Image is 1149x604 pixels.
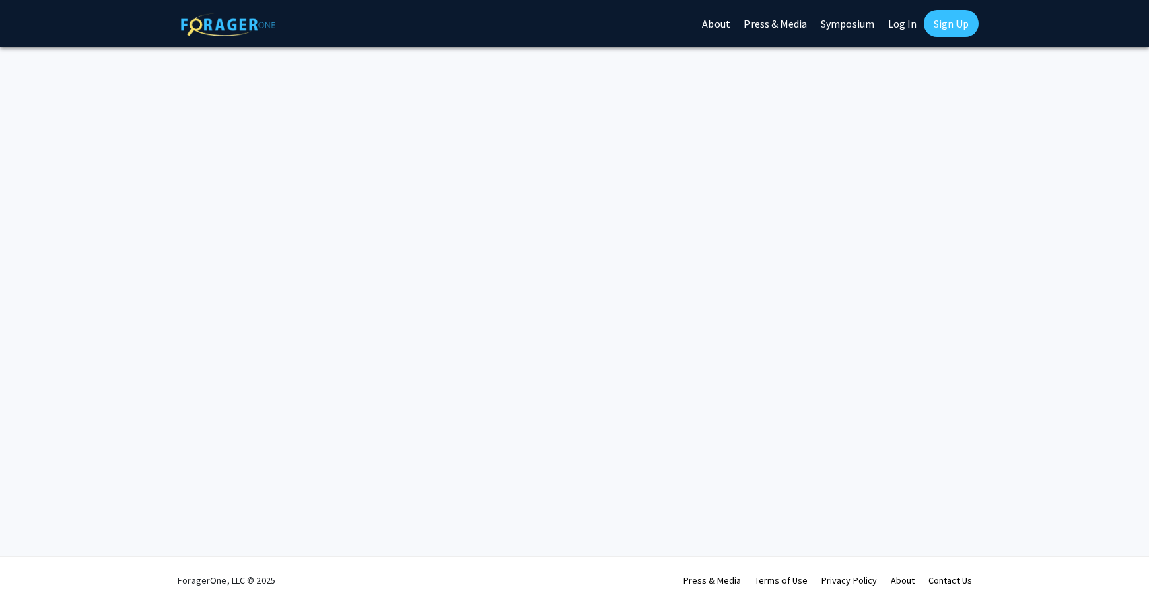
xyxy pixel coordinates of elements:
[924,10,979,37] a: Sign Up
[178,557,275,604] div: ForagerOne, LLC © 2025
[755,574,808,587] a: Terms of Use
[891,574,915,587] a: About
[683,574,741,587] a: Press & Media
[928,574,972,587] a: Contact Us
[821,574,877,587] a: Privacy Policy
[181,13,275,36] img: ForagerOne Logo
